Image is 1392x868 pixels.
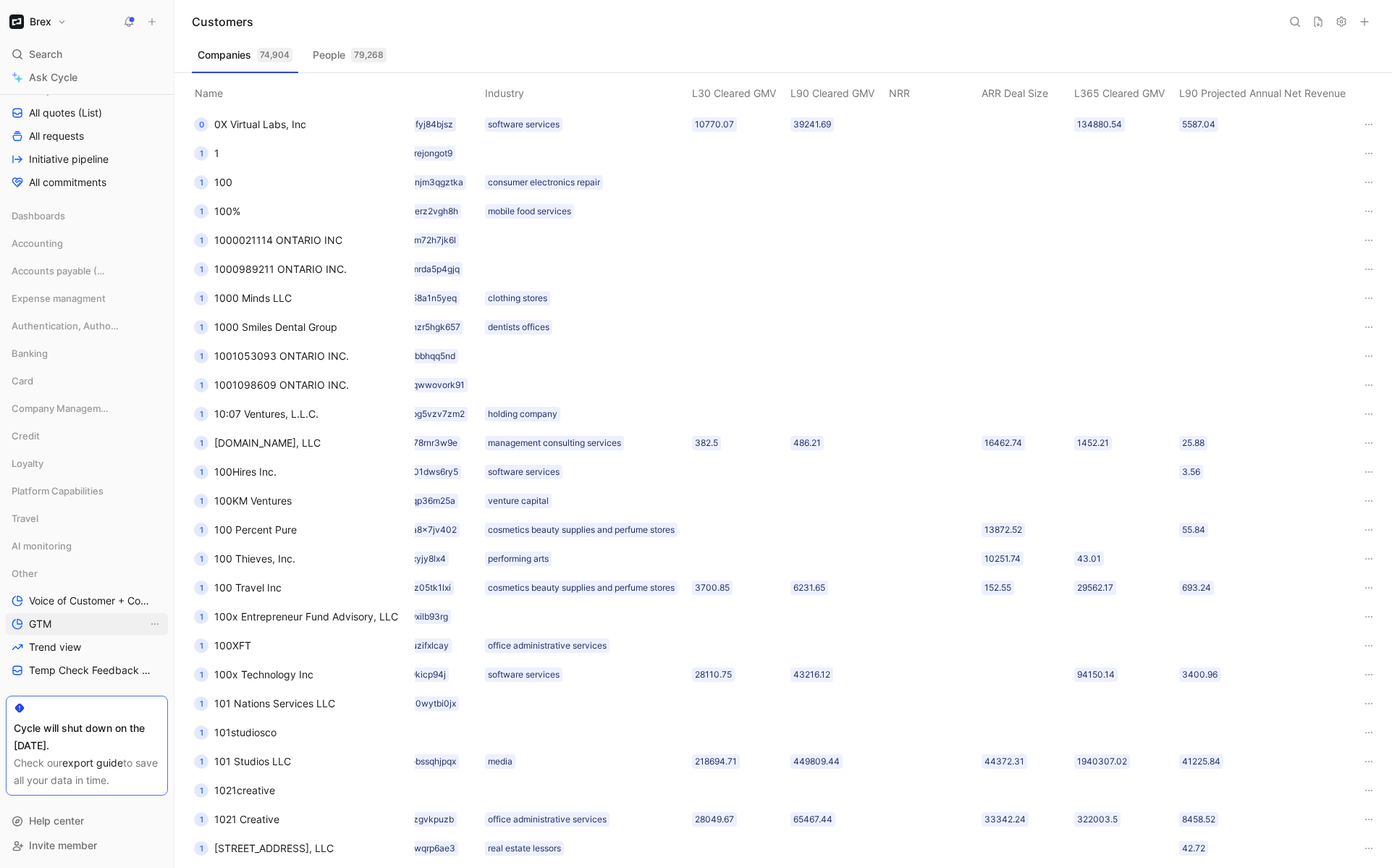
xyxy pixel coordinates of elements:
button: 11021creative [189,779,280,802]
div: Card [6,370,168,392]
th: L90 Projected Annual Net Revenue [1176,73,1357,108]
div: 1 [194,494,208,508]
span: Dashboards [12,208,65,223]
div: OtherVoice of Customer + Commercial NRR FeedbackGTMView actionsTrend viewTemp Check Feedback Updates [6,562,168,681]
div: 1 [194,262,208,277]
div: 1 [194,696,208,711]
th: Industry [482,73,689,108]
div: 1 [194,581,208,595]
div: management consulting services [488,436,621,450]
span: Banking [12,346,48,361]
div: Card [6,370,168,396]
th: L30 Cleared GMV [689,73,788,108]
button: 1101 Studios LLC [189,750,296,773]
th: L90 Cleared GMV [788,73,886,108]
a: Temp Check Feedback Updates [6,660,168,681]
a: All commitments [6,172,168,193]
span: 100x Technology Inc [214,668,313,681]
button: 11021 Creative [189,808,284,831]
span: [STREET_ADDRESS], LLC [214,842,334,854]
span: Ask Cycle [29,69,77,86]
div: dentists offices [488,320,549,334]
div: mobile food services [488,204,571,219]
div: Credit [6,425,168,447]
div: 1 [194,349,208,363]
div: software services [488,667,560,682]
div: 79,268 [351,48,387,62]
span: 10:07 Ventures, L.L.C. [214,408,319,420]
div: 94150.14 [1077,667,1115,682]
div: Dashboards [6,205,168,231]
div: Loyalty [6,452,168,479]
div: 1940307.02 [1077,754,1127,769]
span: 100Hires Inc. [214,465,277,478]
div: Expense managment [6,287,168,309]
div: 3400.96 [1182,667,1218,682]
button: 1100 Percent Pure [189,518,302,542]
button: 1100 [189,171,237,194]
div: Search [6,43,168,65]
div: consumer electronics repair [488,175,600,190]
div: Travel [6,507,168,534]
div: 1 [194,725,208,740]
div: 65467.44 [793,812,832,827]
div: 33342.24 [984,812,1026,827]
div: 1 [194,610,208,624]
span: 1000 Smiles Dental Group [214,321,337,333]
div: AI monitoring [6,535,168,557]
a: Ask Cycle [6,67,168,88]
span: Accounting [12,236,63,250]
button: 11 [189,142,224,165]
span: Travel [12,511,38,526]
th: L365 Cleared GMV [1071,73,1176,108]
span: 1000 Minds LLC [214,292,292,304]
div: 44372.31 [984,754,1024,769]
span: 100XFT [214,639,251,652]
button: 11000 Smiles Dental Group [189,316,342,339]
div: 1 [194,783,208,798]
button: 1100% [189,200,245,223]
span: 1000989211 ONTARIO INC. [214,263,347,275]
span: 100 Travel Inc [214,581,282,594]
div: 43216.12 [793,667,830,682]
span: 101studiosco [214,726,277,738]
button: 1101studiosco [189,721,282,744]
span: Trend view [29,640,81,654]
span: GTM [29,617,51,631]
div: 1 [194,667,208,682]
div: 693.24 [1182,581,1211,595]
div: 1 [194,407,208,421]
div: 322003.5 [1077,812,1118,827]
div: 1 [194,523,208,537]
div: 1 [194,378,208,392]
div: 41225.84 [1182,754,1220,769]
a: export guide [62,757,123,769]
div: 10251.74 [984,552,1021,566]
button: 1100 Thieves, Inc. [189,547,300,570]
button: View actions [148,617,162,631]
div: performing arts [488,552,549,566]
img: Brex [9,14,24,29]
div: Accounts payable (AP) [6,260,168,282]
div: Company Management [6,397,168,424]
span: 1021 Creative [214,813,279,825]
div: Credit [6,425,168,451]
div: holding company [488,407,557,421]
div: office administrative services [488,639,607,653]
span: 100KM Ventures [214,494,292,507]
div: 1 [194,291,208,306]
div: 25.88 [1182,436,1205,450]
div: Accounting [6,232,168,254]
div: Cycle will shut down on the [DATE]. [14,720,160,754]
div: Expense managment [6,287,168,313]
div: cosmetics beauty supplies and perfume stores [488,581,675,595]
div: 6231.65 [793,581,825,595]
div: 28110.75 [695,667,732,682]
div: 1 [194,320,208,334]
div: 382.5 [695,436,718,450]
div: AI monitoring [6,535,168,561]
div: 13872.52 [984,523,1022,537]
h1: Brex [30,15,51,28]
span: 1001098609 ONTARIO INC. [214,379,349,391]
div: 1 [194,436,208,450]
